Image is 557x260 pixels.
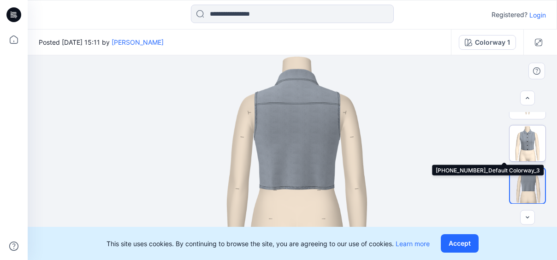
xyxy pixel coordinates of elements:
[39,37,164,47] span: Posted [DATE] 15:11 by
[107,239,430,248] p: This site uses cookies. By continuing to browse the site, you are agreeing to our use of cookies.
[459,35,516,50] button: Colorway 1
[441,234,479,253] button: Accept
[510,125,545,161] img: 25-43-238_Default Colorway_3
[475,37,510,47] div: Colorway 1
[396,240,430,248] a: Learn more
[529,10,546,20] p: Login
[112,38,164,46] a: [PERSON_NAME]
[190,55,395,260] img: eyJhbGciOiJIUzI1NiIsImtpZCI6IjAiLCJzbHQiOiJzZXMiLCJ0eXAiOiJKV1QifQ.eyJkYXRhIjp7InR5cGUiOiJzdG9yYW...
[492,9,527,20] p: Registered?
[510,168,545,203] img: 25-43-238_Default Colorway_4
